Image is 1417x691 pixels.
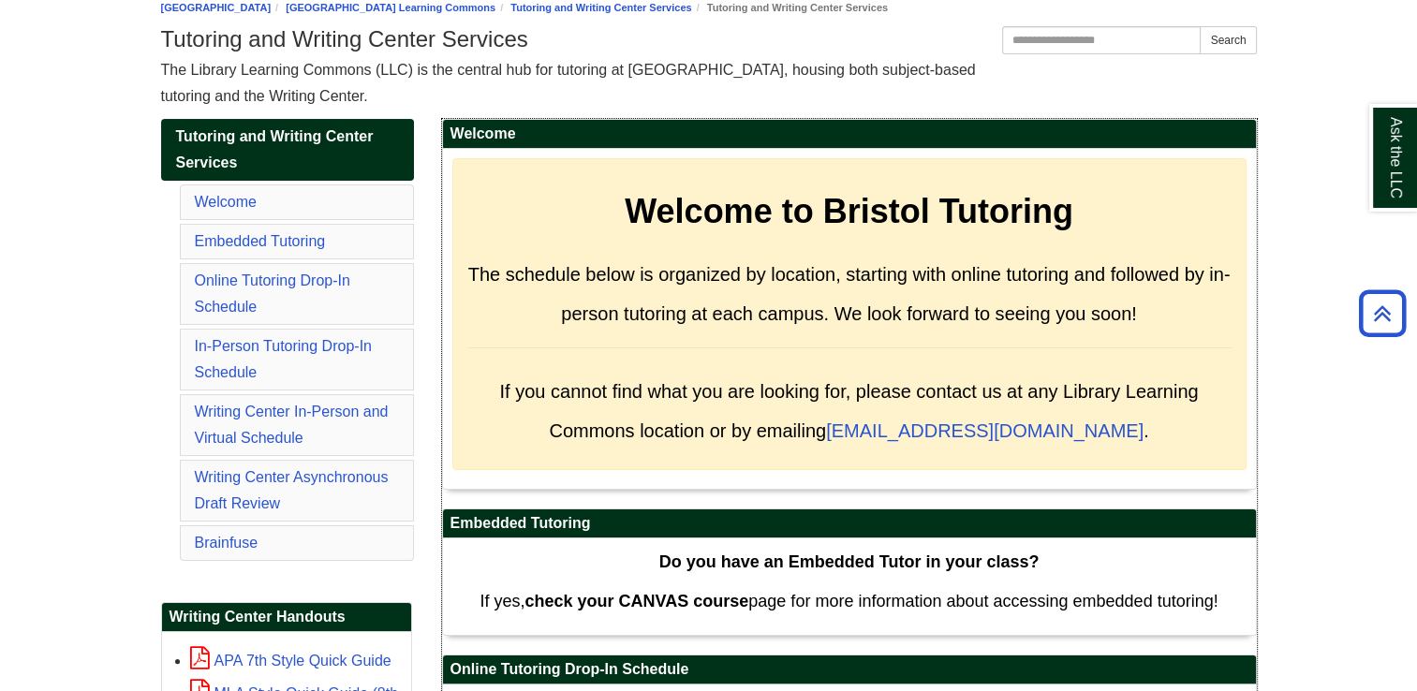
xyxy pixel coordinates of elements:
span: The Library Learning Commons (LLC) is the central hub for tutoring at [GEOGRAPHIC_DATA], housing ... [161,62,976,104]
h1: Tutoring and Writing Center Services [161,26,1257,52]
strong: check your CANVAS course [524,592,748,610]
a: Online Tutoring Drop-In Schedule [195,272,350,315]
a: APA 7th Style Quick Guide [190,653,391,669]
button: Search [1200,26,1256,54]
span: If you cannot find what you are looking for, please contact us at any Library Learning Commons lo... [499,381,1198,441]
a: Tutoring and Writing Center Services [161,119,414,181]
h2: Online Tutoring Drop-In Schedule [443,655,1256,684]
a: Writing Center Asynchronous Draft Review [195,469,389,511]
span: The schedule below is organized by location, starting with online tutoring and followed by in-per... [468,264,1231,324]
a: Embedded Tutoring [195,233,326,249]
a: Welcome [195,194,257,210]
a: [GEOGRAPHIC_DATA] [161,2,272,13]
a: Brainfuse [195,535,258,551]
h2: Welcome [443,120,1256,149]
a: Tutoring and Writing Center Services [510,2,691,13]
a: Back to Top [1352,301,1412,326]
h2: Writing Center Handouts [162,603,411,632]
a: Writing Center In-Person and Virtual Schedule [195,404,389,446]
span: Tutoring and Writing Center Services [176,128,374,170]
a: [GEOGRAPHIC_DATA] Learning Commons [286,2,495,13]
a: [EMAIL_ADDRESS][DOMAIN_NAME] [826,420,1144,441]
h2: Embedded Tutoring [443,509,1256,538]
strong: Do you have an Embedded Tutor in your class? [659,552,1040,571]
a: In-Person Tutoring Drop-In Schedule [195,338,372,380]
span: If yes, page for more information about accessing embedded tutoring! [480,592,1218,610]
strong: Welcome to Bristol Tutoring [625,192,1073,230]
